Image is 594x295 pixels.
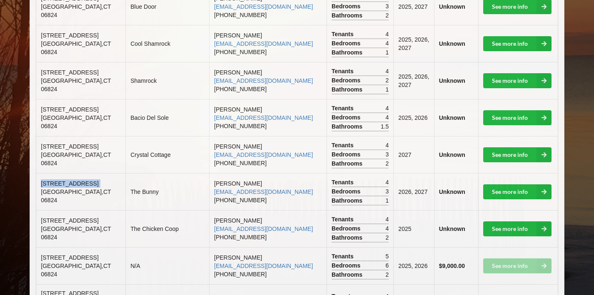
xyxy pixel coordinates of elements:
td: The Chicken Coop [125,210,209,247]
a: [EMAIL_ADDRESS][DOMAIN_NAME] [214,188,313,195]
a: [EMAIL_ADDRESS][DOMAIN_NAME] [214,263,313,269]
span: 4 [386,39,389,47]
span: [GEOGRAPHIC_DATA] , CT 06824 [41,3,111,18]
span: [STREET_ADDRESS] [41,143,98,150]
a: [EMAIL_ADDRESS][DOMAIN_NAME] [214,3,313,10]
span: [STREET_ADDRESS] [41,32,98,39]
b: Unknown [439,77,465,84]
span: Bedrooms [332,261,362,270]
span: Bathrooms [332,11,364,20]
span: 4 [386,104,389,112]
span: Bedrooms [332,187,362,196]
a: See more info [483,73,552,88]
span: Bathrooms [332,85,364,94]
span: 2 [386,233,389,242]
span: Tenants [332,141,356,149]
span: 4 [386,30,389,38]
td: [PERSON_NAME] [PHONE_NUMBER] [209,25,327,62]
span: 3 [386,2,389,10]
td: [PERSON_NAME] [PHONE_NUMBER] [209,210,327,247]
span: 2 [386,76,389,84]
span: 4 [386,224,389,233]
span: Tenants [332,178,356,186]
span: 1 [386,196,389,205]
a: See more info [483,221,552,236]
td: Crystal Cottage [125,136,209,173]
span: Tenants [332,67,356,75]
span: 4 [386,113,389,121]
span: 3 [386,150,389,159]
span: Bedrooms [332,76,362,84]
td: 2025 [393,210,434,247]
span: [STREET_ADDRESS] [41,106,98,113]
span: [STREET_ADDRESS] [41,254,98,261]
a: [EMAIL_ADDRESS][DOMAIN_NAME] [214,77,313,84]
span: Bathrooms [332,270,364,279]
td: 2027 [393,136,434,173]
span: 6 [386,261,389,270]
span: [GEOGRAPHIC_DATA] , CT 06824 [41,263,111,278]
td: 2025, 2026 [393,247,434,284]
td: 2026, 2027 [393,173,434,210]
td: [PERSON_NAME] [PHONE_NUMBER] [209,247,327,284]
span: Tenants [332,104,356,112]
td: N/A [125,247,209,284]
span: Bedrooms [332,113,362,121]
span: [GEOGRAPHIC_DATA] , CT 06824 [41,77,111,92]
span: [GEOGRAPHIC_DATA] , CT 06824 [41,188,111,203]
td: 2025, 2026 [393,99,434,136]
span: 4 [386,178,389,186]
span: Tenants [332,215,356,223]
b: Unknown [439,3,465,10]
span: Bedrooms [332,150,362,159]
b: Unknown [439,114,465,121]
span: 1 [386,85,389,94]
span: 4 [386,215,389,223]
a: [EMAIL_ADDRESS][DOMAIN_NAME] [214,40,313,47]
span: [STREET_ADDRESS] [41,180,98,187]
span: 2 [386,159,389,168]
span: [GEOGRAPHIC_DATA] , CT 06824 [41,40,111,55]
span: 1 [386,48,389,57]
span: [STREET_ADDRESS] [41,217,98,224]
a: See more info [483,184,552,199]
span: Bedrooms [332,2,362,10]
span: [GEOGRAPHIC_DATA] , CT 06824 [41,226,111,240]
span: Bathrooms [332,48,364,57]
span: 4 [386,67,389,75]
span: 4 [386,141,389,149]
td: [PERSON_NAME] [PHONE_NUMBER] [209,136,327,173]
b: Unknown [439,226,465,232]
span: Bathrooms [332,122,364,131]
td: [PERSON_NAME] [PHONE_NUMBER] [209,173,327,210]
b: Unknown [439,188,465,195]
span: [GEOGRAPHIC_DATA] , CT 06824 [41,151,111,166]
b: $9,000.00 [439,263,465,269]
span: Bathrooms [332,196,364,205]
a: See more info [483,147,552,162]
span: 5 [386,252,389,260]
span: 1.5 [381,122,389,131]
a: See more info [483,110,552,125]
a: [EMAIL_ADDRESS][DOMAIN_NAME] [214,114,313,121]
span: [GEOGRAPHIC_DATA] , CT 06824 [41,114,111,129]
span: Tenants [332,30,356,38]
span: Tenants [332,252,356,260]
td: Bacio Del Sole [125,99,209,136]
span: 2 [386,270,389,279]
td: Shamrock [125,62,209,99]
a: See more info [483,36,552,51]
td: Cool Shamrock [125,25,209,62]
span: 3 [386,187,389,196]
span: Bedrooms [332,39,362,47]
span: Bathrooms [332,159,364,168]
td: The Bunny [125,173,209,210]
td: [PERSON_NAME] [PHONE_NUMBER] [209,99,327,136]
span: Bathrooms [332,233,364,242]
span: Bedrooms [332,224,362,233]
td: [PERSON_NAME] [PHONE_NUMBER] [209,62,327,99]
b: Unknown [439,151,465,158]
td: 2025, 2026, 2027 [393,25,434,62]
td: 2025, 2026, 2027 [393,62,434,99]
a: [EMAIL_ADDRESS][DOMAIN_NAME] [214,226,313,232]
